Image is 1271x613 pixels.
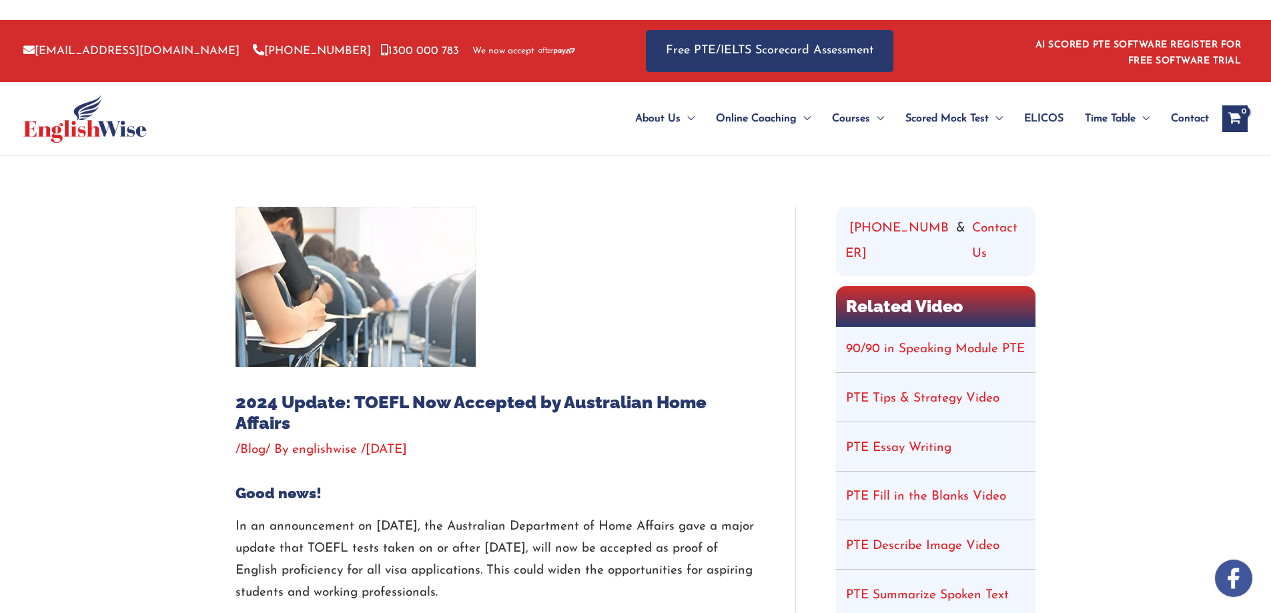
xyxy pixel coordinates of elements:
[236,441,755,460] div: / / By /
[292,444,361,456] a: englishwise
[870,95,884,142] span: Menu Toggle
[23,95,147,143] img: cropped-ew-logo
[1027,29,1248,73] aside: Header Widget 1
[1074,95,1160,142] a: Time TableMenu Toggle
[681,95,695,142] span: Menu Toggle
[23,45,240,57] a: [EMAIL_ADDRESS][DOMAIN_NAME]
[705,95,821,142] a: Online CoachingMenu Toggle
[538,47,575,55] img: Afterpay-Logo
[846,490,1006,503] a: PTE Fill in the Blanks Video
[635,95,681,142] span: About Us
[624,95,705,142] a: About UsMenu Toggle
[846,540,999,552] a: PTE Describe Image Video
[846,589,1009,602] a: PTE Summarize Spoken Text
[253,45,371,57] a: [PHONE_NUMBER]
[832,95,870,142] span: Courses
[366,444,407,456] span: [DATE]
[797,95,811,142] span: Menu Toggle
[846,343,1025,356] a: 90/90 in Speaking Module PTE
[1160,95,1209,142] a: Contact
[846,392,999,405] a: PTE Tips & Strategy Video
[1085,95,1136,142] span: Time Table
[716,95,797,142] span: Online Coaching
[845,216,950,267] a: [PHONE_NUMBER]
[989,95,1003,142] span: Menu Toggle
[905,95,989,142] span: Scored Mock Test
[646,30,893,72] a: Free PTE/IELTS Scorecard Assessment
[895,95,1013,142] a: Scored Mock TestMenu Toggle
[1171,95,1209,142] span: Contact
[292,444,357,456] span: englishwise
[845,216,1026,267] div: &
[240,444,266,456] a: Blog
[1024,95,1064,142] span: ELICOS
[236,484,755,502] h5: Good news!
[821,95,895,142] a: CoursesMenu Toggle
[236,516,755,604] p: In an announcement on [DATE], the Australian Department of Home Affairs gave a major update that ...
[472,45,534,58] span: We now accept
[1215,560,1252,597] img: white-facebook.png
[836,286,1035,327] h2: Related Video
[1035,40,1242,66] a: AI SCORED PTE SOFTWARE REGISTER FOR FREE SOFTWARE TRIAL
[846,442,951,454] a: PTE Essay Writing
[381,45,459,57] a: 1300 000 783
[1136,95,1150,142] span: Menu Toggle
[603,95,1209,142] nav: Site Navigation: Main Menu
[972,216,1025,267] a: Contact Us
[236,207,476,367] img: TOEFL_747984823
[236,392,755,434] h1: 2024 Update: TOEFL Now Accepted by Australian Home Affairs
[1222,105,1248,132] a: View Shopping Cart, empty
[1013,95,1074,142] a: ELICOS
